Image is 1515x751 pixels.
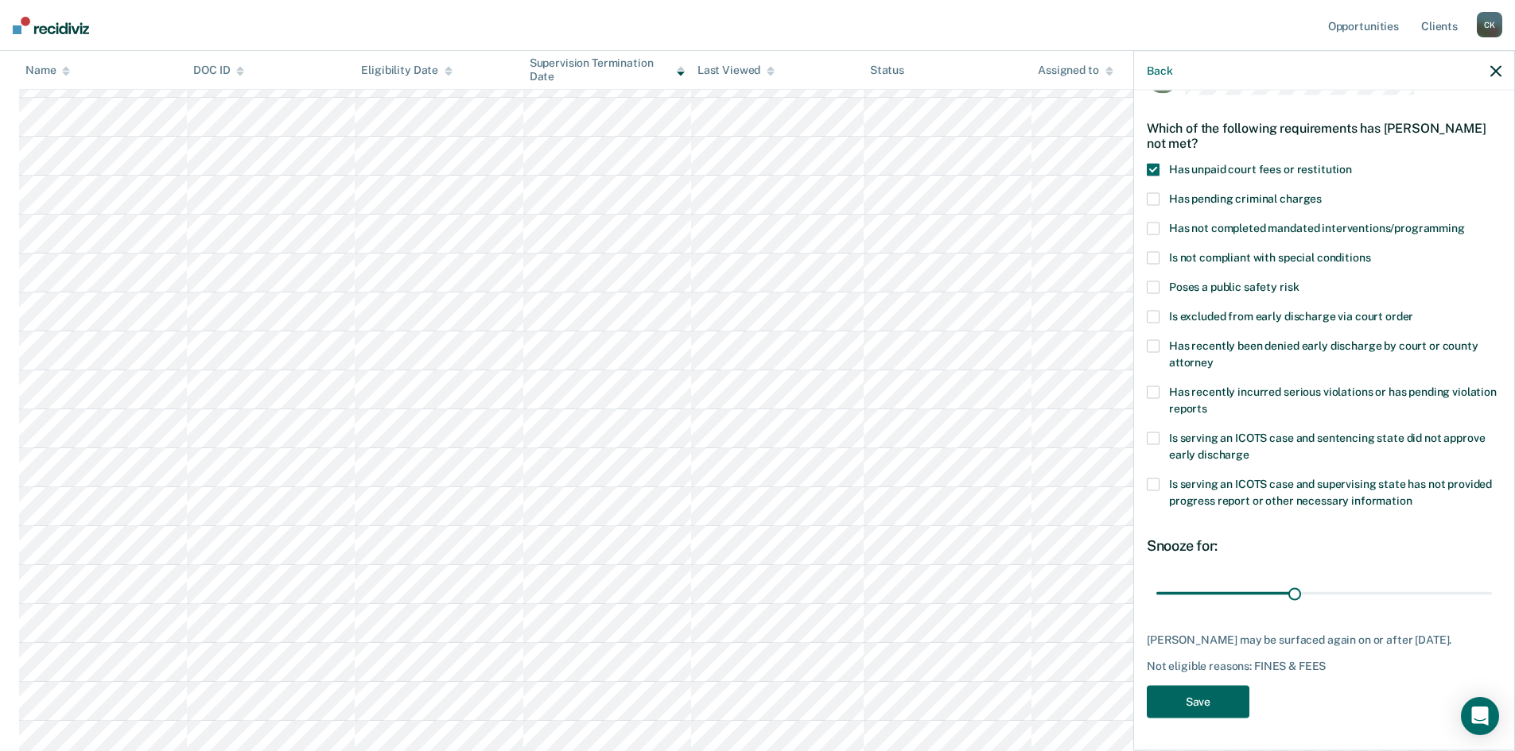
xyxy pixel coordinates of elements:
span: Is serving an ICOTS case and supervising state has not provided progress report or other necessar... [1169,478,1492,507]
div: Assigned to [1038,64,1113,77]
span: Is excluded from early discharge via court order [1169,310,1413,323]
div: Open Intercom Messenger [1461,697,1499,735]
div: Name [25,64,70,77]
div: Status [870,64,904,77]
span: Is serving an ICOTS case and sentencing state did not approve early discharge [1169,432,1485,461]
span: Has pending criminal charges [1169,192,1322,205]
div: Last Viewed [697,64,775,77]
div: DOC ID [193,64,244,77]
button: Save [1147,686,1249,718]
div: Supervision Termination Date [530,56,685,83]
span: Has recently been denied early discharge by court or county attorney [1169,339,1478,369]
div: [PERSON_NAME] may be surfaced again on or after [DATE]. [1147,633,1501,646]
div: Which of the following requirements has [PERSON_NAME] not met? [1147,107,1501,163]
span: Has not completed mandated interventions/programming [1169,222,1465,234]
img: Recidiviz [13,17,89,34]
div: Not eligible reasons: FINES & FEES [1147,660,1501,673]
div: C K [1477,12,1502,37]
span: Has recently incurred serious violations or has pending violation reports [1169,385,1497,415]
span: Has unpaid court fees or restitution [1169,163,1352,176]
div: Eligibility Date [361,64,453,77]
button: Back [1147,64,1172,77]
span: Poses a public safety risk [1169,281,1299,293]
span: Is not compliant with special conditions [1169,251,1370,264]
div: Snooze for: [1147,537,1501,555]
